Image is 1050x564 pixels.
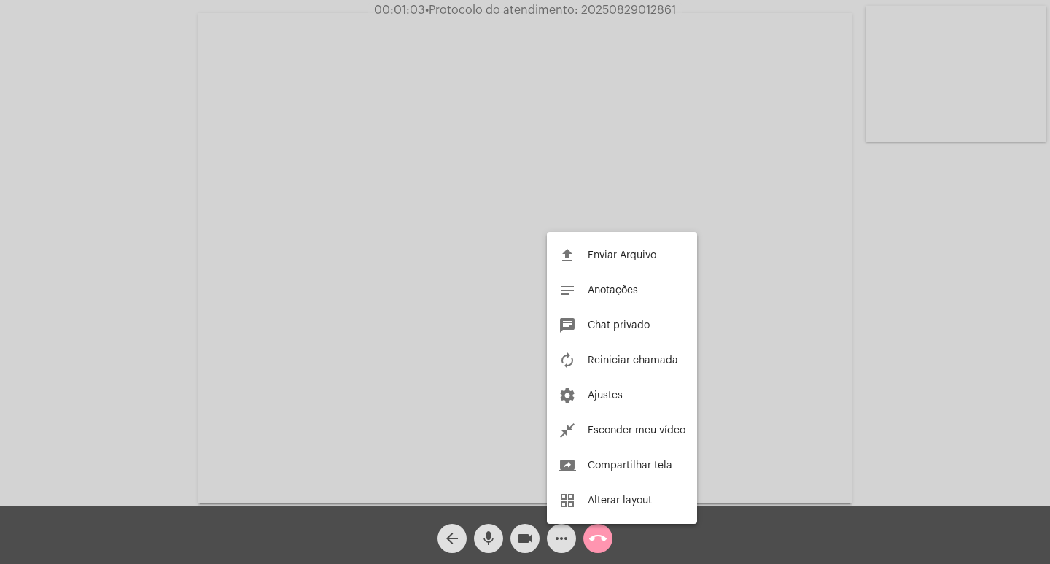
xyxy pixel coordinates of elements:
mat-icon: settings [559,387,576,404]
mat-icon: close_fullscreen [559,422,576,439]
span: Reiniciar chamada [588,355,678,366]
mat-icon: screen_share [559,457,576,474]
mat-icon: file_upload [559,247,576,264]
mat-icon: grid_view [559,492,576,509]
span: Anotações [588,285,638,295]
span: Enviar Arquivo [588,250,656,260]
span: Chat privado [588,320,650,331]
mat-icon: chat [559,317,576,334]
span: Alterar layout [588,495,652,506]
mat-icon: autorenew [559,352,576,369]
span: Compartilhar tela [588,460,672,471]
span: Ajustes [588,390,623,401]
span: Esconder meu vídeo [588,425,685,436]
mat-icon: notes [559,282,576,299]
